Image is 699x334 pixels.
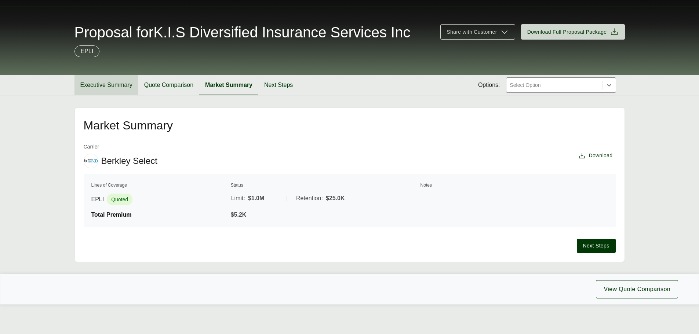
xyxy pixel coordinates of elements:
span: Total Premium [91,212,132,218]
span: | [286,195,288,201]
span: $5.2K [231,212,247,218]
span: Quoted [107,194,132,205]
button: Market Summary [199,75,258,95]
th: Status [230,181,419,189]
th: Notes [420,181,608,189]
span: Berkley Select [101,155,157,166]
span: Next Steps [583,242,609,250]
th: Lines of Coverage [91,181,229,189]
span: Share with Customer [447,28,497,36]
span: Carrier [84,143,157,151]
span: $1.0M [248,194,264,203]
p: EPLI [81,47,94,56]
span: View Quote Comparison [604,285,670,294]
button: Quote Comparison [138,75,199,95]
img: Berkley Select [84,154,98,168]
span: Download Full Proposal Package [527,28,607,36]
button: Next Steps [258,75,299,95]
span: Options: [478,81,500,89]
span: $25.0K [326,194,345,203]
h2: Market Summary [84,120,616,131]
button: Download Full Proposal Package [521,24,625,40]
button: View Quote Comparison [596,280,678,298]
span: EPLI [91,195,104,204]
button: Download [575,149,615,162]
span: Download [589,152,612,159]
span: Limit: [231,194,245,203]
span: Proposal for K.I.S Diversified Insurance Services Inc [74,25,411,40]
button: Executive Summary [74,75,138,95]
button: Share with Customer [440,24,515,40]
button: Next Steps [577,239,616,253]
span: Retention: [296,194,323,203]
